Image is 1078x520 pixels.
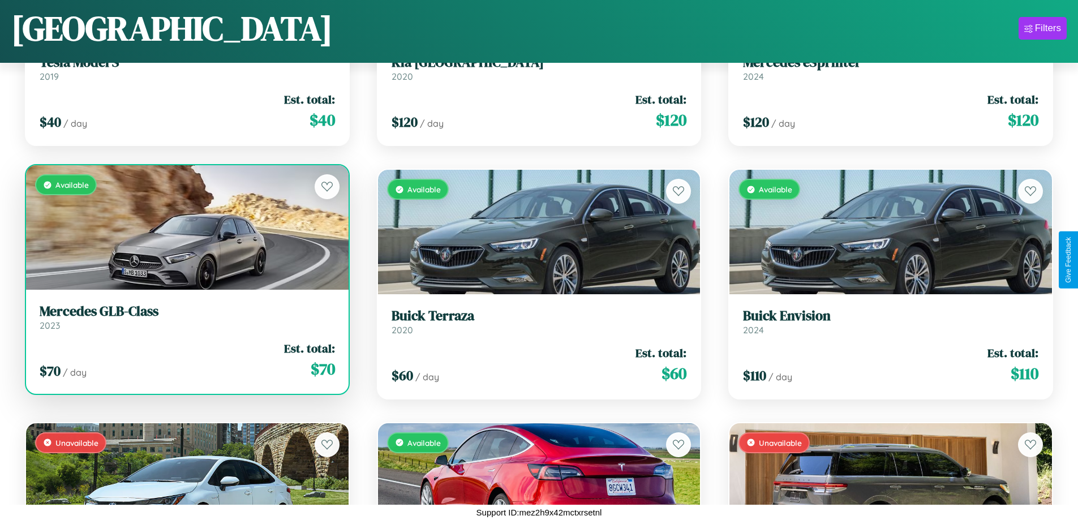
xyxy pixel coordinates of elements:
[656,109,686,131] span: $ 120
[55,438,98,448] span: Unavailable
[1064,237,1072,283] div: Give Feedback
[392,113,418,131] span: $ 120
[40,362,61,380] span: $ 70
[1019,17,1067,40] button: Filters
[284,91,335,108] span: Est. total:
[987,345,1038,361] span: Est. total:
[743,324,764,336] span: 2024
[771,118,795,129] span: / day
[311,358,335,380] span: $ 70
[759,184,792,194] span: Available
[1008,109,1038,131] span: $ 120
[1035,23,1061,34] div: Filters
[392,324,413,336] span: 2020
[40,303,335,320] h3: Mercedes GLB-Class
[743,366,766,385] span: $ 110
[392,71,413,82] span: 2020
[63,367,87,378] span: / day
[392,54,687,82] a: Kia [GEOGRAPHIC_DATA]2020
[635,345,686,361] span: Est. total:
[392,366,413,385] span: $ 60
[407,438,441,448] span: Available
[40,320,60,331] span: 2023
[743,113,769,131] span: $ 120
[310,109,335,131] span: $ 40
[662,362,686,385] span: $ 60
[392,308,687,336] a: Buick Terraza2020
[284,340,335,356] span: Est. total:
[987,91,1038,108] span: Est. total:
[63,118,87,129] span: / day
[40,71,59,82] span: 2019
[11,5,333,51] h1: [GEOGRAPHIC_DATA]
[1011,362,1038,385] span: $ 110
[743,54,1038,71] h3: Mercedes eSprinter
[768,371,792,383] span: / day
[635,91,686,108] span: Est. total:
[392,54,687,71] h3: Kia [GEOGRAPHIC_DATA]
[415,371,439,383] span: / day
[407,184,441,194] span: Available
[40,54,335,82] a: Tesla Model S2019
[476,505,602,520] p: Support ID: mez2h9x42mctxrsetnl
[55,180,89,190] span: Available
[743,71,764,82] span: 2024
[392,308,687,324] h3: Buick Terraza
[743,308,1038,324] h3: Buick Envision
[743,308,1038,336] a: Buick Envision2024
[743,54,1038,82] a: Mercedes eSprinter2024
[40,303,335,331] a: Mercedes GLB-Class2023
[40,113,61,131] span: $ 40
[40,54,335,71] h3: Tesla Model S
[759,438,802,448] span: Unavailable
[420,118,444,129] span: / day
